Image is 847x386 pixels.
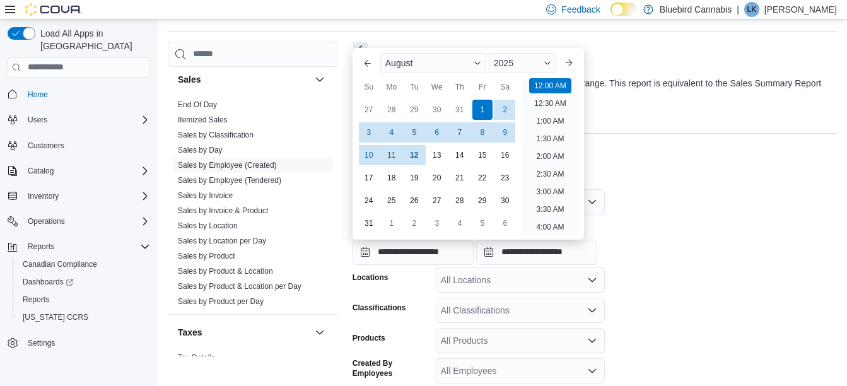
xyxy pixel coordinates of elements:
[404,122,424,143] div: day-5
[472,100,493,120] div: day-1
[28,90,48,100] span: Home
[168,350,337,385] div: Taxes
[18,257,150,272] span: Canadian Compliance
[529,96,571,111] li: 12:30 AM
[13,291,155,308] button: Reports
[18,292,54,307] a: Reports
[358,98,517,235] div: August, 2025
[495,213,515,233] div: day-6
[587,336,597,346] button: Open list of options
[28,191,59,201] span: Inventory
[531,202,569,217] li: 3:30 AM
[353,333,385,343] label: Products
[18,274,150,289] span: Dashboards
[28,141,64,151] span: Customers
[178,252,235,260] a: Sales by Product
[28,338,55,348] span: Settings
[178,251,235,261] span: Sales by Product
[404,190,424,211] div: day-26
[3,85,155,103] button: Home
[427,145,447,165] div: day-13
[450,122,470,143] div: day-7
[178,190,233,201] span: Sales by Invoice
[178,221,238,230] a: Sales by Location
[25,3,82,16] img: Cova
[353,77,831,103] div: View sales totals by created employee for a specified date range. This report is equivalent to th...
[178,73,310,86] button: Sales
[23,189,150,204] span: Inventory
[178,266,273,276] span: Sales by Product & Location
[359,190,379,211] div: day-24
[178,353,215,363] span: Tax Details
[178,175,281,185] span: Sales by Employee (Tendered)
[450,145,470,165] div: day-14
[178,115,228,124] a: Itemized Sales
[178,161,277,170] a: Sales by Employee (Created)
[3,187,155,205] button: Inventory
[178,236,266,246] span: Sales by Location per Day
[472,190,493,211] div: day-29
[13,255,155,273] button: Canadian Compliance
[404,145,424,165] div: day-12
[353,272,388,283] label: Locations
[178,282,301,291] a: Sales by Product & Location per Day
[168,97,337,314] div: Sales
[385,58,413,68] span: August
[178,297,264,306] a: Sales by Product per Day
[764,2,837,17] p: [PERSON_NAME]
[522,78,579,235] ul: Time
[450,213,470,233] div: day-4
[472,77,493,97] div: Fr
[494,58,513,68] span: 2025
[404,168,424,188] div: day-19
[178,160,277,170] span: Sales by Employee (Created)
[13,308,155,326] button: [US_STATE] CCRS
[178,130,254,140] span: Sales by Classification
[561,3,600,16] span: Feedback
[529,78,571,93] li: 12:00 AM
[3,334,155,352] button: Settings
[23,239,59,254] button: Reports
[3,136,155,155] button: Customers
[359,213,379,233] div: day-31
[353,240,474,265] input: Press the down key to enter a popover containing a calendar. Press the escape key to close the po...
[13,273,155,291] a: Dashboards
[178,221,238,231] span: Sales by Location
[531,131,569,146] li: 1:30 AM
[382,145,402,165] div: day-11
[178,326,310,339] button: Taxes
[23,87,53,102] a: Home
[23,189,64,204] button: Inventory
[178,326,202,339] h3: Taxes
[178,206,268,216] span: Sales by Invoice & Product
[23,259,97,269] span: Canadian Compliance
[178,145,223,155] span: Sales by Day
[178,353,215,362] a: Tax Details
[23,86,150,102] span: Home
[531,114,569,129] li: 1:00 AM
[3,162,155,180] button: Catalog
[28,115,47,125] span: Users
[23,277,73,287] span: Dashboards
[495,100,515,120] div: day-2
[450,168,470,188] div: day-21
[353,303,406,313] label: Classifications
[23,163,150,178] span: Catalog
[312,325,327,340] button: Taxes
[359,122,379,143] div: day-3
[358,53,378,73] button: Previous Month
[178,115,228,125] span: Itemized Sales
[35,27,150,52] span: Load All Apps in [GEOGRAPHIC_DATA]
[8,80,150,385] nav: Complex example
[353,358,431,378] label: Created By Employees
[382,190,402,211] div: day-25
[472,168,493,188] div: day-22
[382,122,402,143] div: day-4
[178,100,217,110] span: End Of Day
[495,77,515,97] div: Sa
[178,237,266,245] a: Sales by Location per Day
[23,214,150,229] span: Operations
[178,176,281,185] a: Sales by Employee (Tendered)
[382,168,402,188] div: day-18
[737,2,739,17] p: |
